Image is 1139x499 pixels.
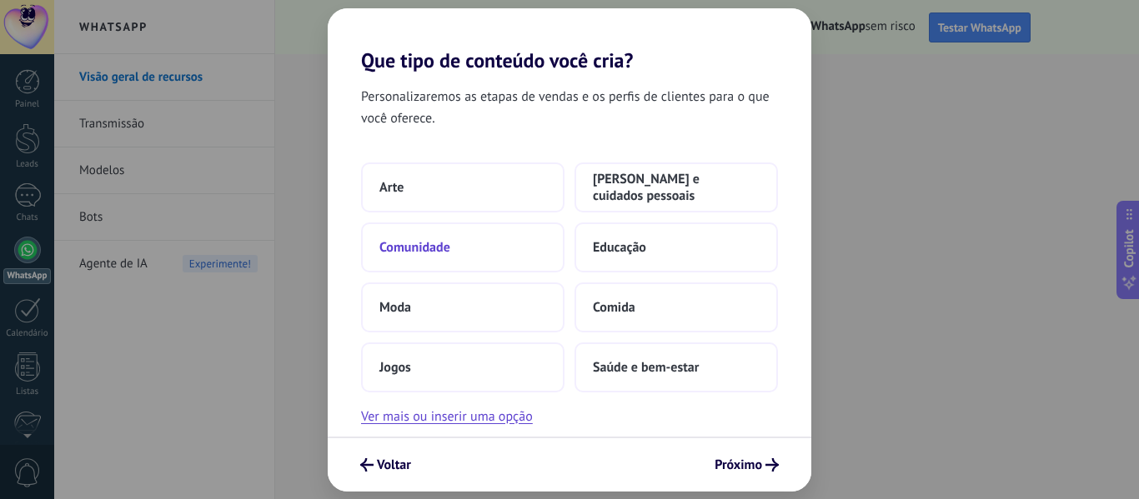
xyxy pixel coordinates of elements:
[361,162,564,212] button: Arte
[575,222,778,272] button: Educação
[575,342,778,392] button: Saúde e bem-estar
[361,282,564,332] button: Moda
[361,342,564,392] button: Jogos
[593,299,635,316] span: Comida
[593,171,760,204] span: [PERSON_NAME] e cuidados pessoais
[593,239,646,256] span: Educação
[715,459,762,471] span: Próximo
[361,86,778,129] span: Personalizaremos as etapas de vendas e os perfis de clientes para o que você oferece.
[377,459,411,471] span: Voltar
[379,299,411,316] span: Moda
[575,162,778,212] button: [PERSON_NAME] e cuidados pessoais
[575,282,778,332] button: Comida
[379,359,411,376] span: Jogos
[361,406,533,427] button: Ver mais ou inserir uma opção
[593,359,699,376] span: Saúde e bem-estar
[379,179,404,196] span: Arte
[707,451,786,479] button: Próximo
[328,8,811,72] h2: Que tipo de conteúdo você cria?
[361,222,564,272] button: Comunidade
[353,451,419,479] button: Voltar
[379,239,450,256] span: Comunidade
